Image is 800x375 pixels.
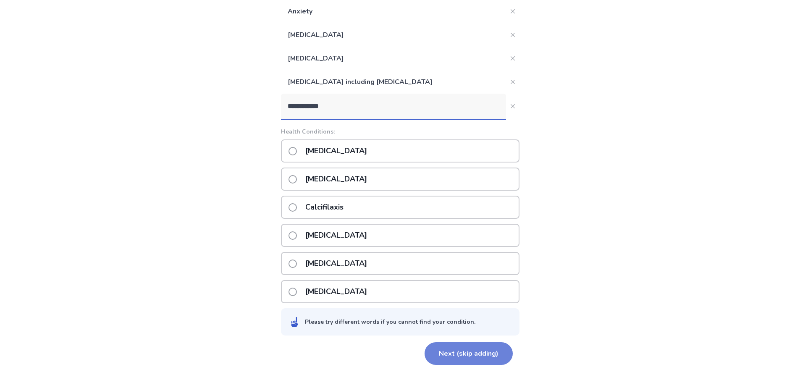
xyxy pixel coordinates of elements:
[300,168,372,190] p: [MEDICAL_DATA]
[506,100,519,113] button: Close
[300,197,349,218] p: Calcifilaxis
[281,127,519,136] p: Health Conditions:
[425,342,513,365] button: Next (skip adding)
[300,140,372,162] p: [MEDICAL_DATA]
[281,94,506,119] input: Close
[506,5,519,18] button: Close
[281,23,506,47] p: [MEDICAL_DATA]
[281,70,506,94] p: [MEDICAL_DATA] including [MEDICAL_DATA]
[305,317,475,326] div: Please try different words if you cannot find your condition.
[506,28,519,42] button: Close
[300,281,372,302] p: [MEDICAL_DATA]
[300,225,372,246] p: [MEDICAL_DATA]
[506,52,519,65] button: Close
[506,75,519,89] button: Close
[300,253,372,274] p: [MEDICAL_DATA]
[281,47,506,70] p: [MEDICAL_DATA]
